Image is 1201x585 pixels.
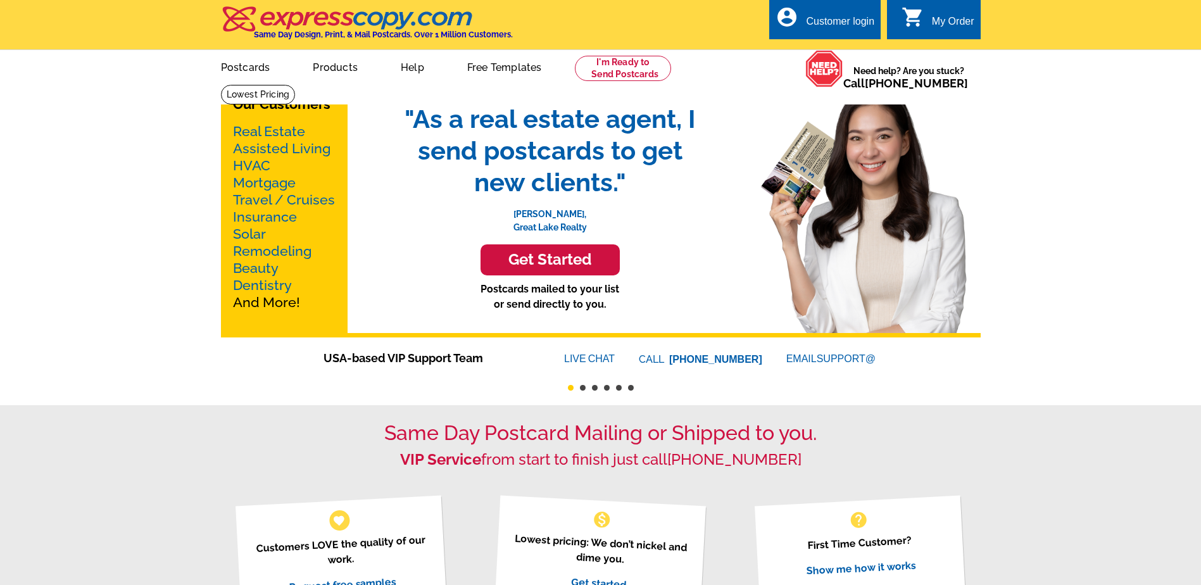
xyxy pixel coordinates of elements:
div: My Order [932,16,974,34]
button: 3 of 6 [592,385,598,391]
p: Postcards mailed to your list or send directly to you. [392,282,708,312]
a: Travel / Cruises [233,192,335,208]
strong: VIP Service [400,450,481,469]
a: Products [292,51,378,81]
font: CALL [639,352,666,367]
a: Help [380,51,444,81]
p: First Time Customer? [770,531,949,555]
a: [PHONE_NUMBER] [669,354,762,365]
a: Show me how it works [806,559,916,577]
a: Get Started [392,244,708,275]
span: USA-based VIP Support Team [324,349,526,367]
a: Same Day Design, Print, & Mail Postcards. Over 1 Million Customers. [221,15,513,39]
i: account_circle [776,6,798,28]
a: HVAC [233,158,270,173]
button: 2 of 6 [580,385,586,391]
p: Customers LOVE the quality of our work. [251,532,431,572]
h2: from start to finish just call [221,451,981,469]
span: help [848,510,869,530]
a: Remodeling [233,243,311,259]
a: Real Estate [233,123,305,139]
a: Solar [233,226,266,242]
span: monetization_on [592,510,612,530]
a: Insurance [233,209,297,225]
a: [PHONE_NUMBER] [667,450,802,469]
div: Customer login [806,16,874,34]
font: LIVE [564,351,588,367]
span: Need help? Are you stuck? [843,65,974,90]
button: 6 of 6 [628,385,634,391]
a: Dentistry [233,277,292,293]
p: Lowest pricing: We don’t nickel and dime you. [511,531,690,570]
i: shopping_cart [902,6,924,28]
font: SUPPORT@ [817,351,877,367]
a: shopping_cart My Order [902,14,974,30]
button: 1 of 6 [568,385,574,391]
button: 4 of 6 [604,385,610,391]
a: Postcards [201,51,291,81]
a: [PHONE_NUMBER] [865,77,968,90]
p: And More! [233,123,336,311]
p: [PERSON_NAME], Great Lake Realty [392,198,708,234]
a: Beauty [233,260,279,276]
h4: Same Day Design, Print, & Mail Postcards. Over 1 Million Customers. [254,30,513,39]
a: account_circle Customer login [776,14,874,30]
button: 5 of 6 [616,385,622,391]
h3: Get Started [496,251,604,269]
a: LIVECHAT [564,353,615,364]
span: favorite [332,513,346,527]
a: Assisted Living [233,141,330,156]
h1: Same Day Postcard Mailing or Shipped to you. [221,421,981,445]
img: help [805,50,843,87]
a: EMAILSUPPORT@ [786,353,877,364]
span: "As a real estate agent, I send postcards to get new clients." [392,103,708,198]
a: Free Templates [447,51,562,81]
a: Mortgage [233,175,296,191]
span: Call [843,77,968,90]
